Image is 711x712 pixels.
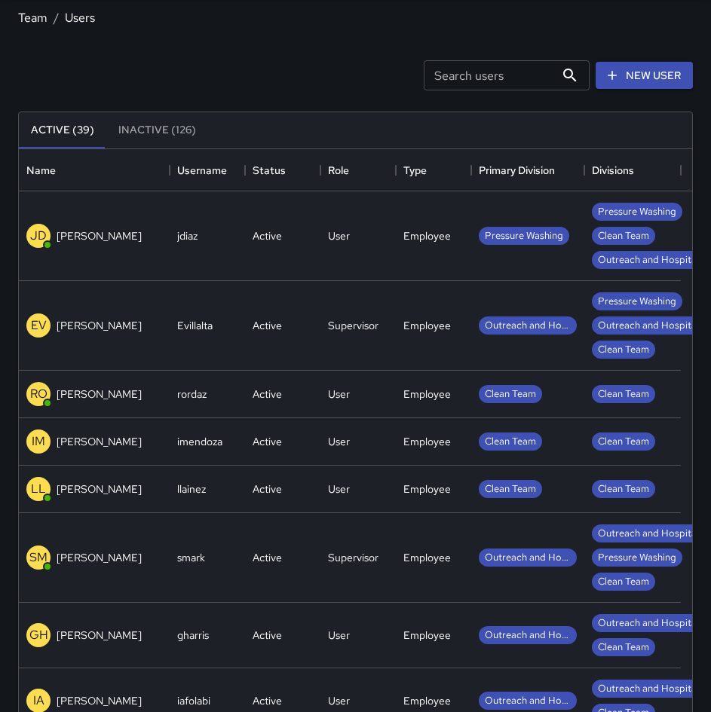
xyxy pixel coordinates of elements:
[584,149,681,191] div: Divisions
[65,10,95,26] a: Users
[328,481,350,497] div: User
[57,434,142,449] p: [PERSON_NAME]
[31,316,47,335] p: EV
[177,387,207,402] div: rordaz
[592,387,655,402] span: Clean Team
[328,228,350,243] div: User
[479,551,577,565] span: Outreach and Hospitality
[328,434,350,449] div: User
[18,10,48,26] a: Team
[177,481,206,497] div: llainez
[30,227,47,245] p: JD
[592,295,682,309] span: Pressure Washing
[328,550,378,565] div: Supervisor
[253,387,282,402] div: Active
[19,112,106,148] button: Active (39)
[30,385,48,403] p: RO
[19,149,170,191] div: Name
[479,319,577,333] span: Outreach and Hospitality
[592,205,682,219] span: Pressure Washing
[31,480,46,498] p: LL
[592,482,655,497] span: Clean Team
[471,149,584,191] div: Primary Division
[253,434,282,449] div: Active
[592,575,655,589] span: Clean Team
[177,228,198,243] div: jdiaz
[177,693,210,708] div: iafolabi
[54,9,59,27] li: /
[592,229,655,243] span: Clean Team
[177,434,222,449] div: imendoza
[320,149,396,191] div: Role
[396,149,471,191] div: Type
[106,112,208,148] button: Inactive (126)
[403,628,451,643] div: Employee
[245,149,320,191] div: Status
[170,149,245,191] div: Username
[57,481,142,497] p: [PERSON_NAME]
[29,549,48,567] p: SM
[403,434,451,449] div: Employee
[592,343,655,357] span: Clean Team
[32,432,45,451] p: IM
[57,228,142,243] p: [PERSON_NAME]
[57,550,142,565] p: [PERSON_NAME]
[253,481,282,497] div: Active
[26,149,56,191] div: Name
[479,387,542,402] span: Clean Team
[177,149,227,191] div: Username
[403,228,451,243] div: Employee
[177,550,205,565] div: smark
[403,481,451,497] div: Employee
[479,229,569,243] span: Pressure Washing
[328,387,350,402] div: User
[403,550,451,565] div: Employee
[403,387,451,402] div: Employee
[57,628,142,643] p: [PERSON_NAME]
[479,149,555,191] div: Primary Division
[592,640,655,655] span: Clean Team
[403,149,427,191] div: Type
[29,626,48,644] p: GH
[253,149,286,191] div: Status
[479,694,577,708] span: Outreach and Hospitality
[253,228,282,243] div: Active
[253,550,282,565] div: Active
[177,628,209,643] div: gharris
[253,693,282,708] div: Active
[253,628,282,643] div: Active
[57,387,142,402] p: [PERSON_NAME]
[57,318,142,333] p: [PERSON_NAME]
[57,693,142,708] p: [PERSON_NAME]
[328,149,349,191] div: Role
[33,692,44,710] p: IA
[403,318,451,333] div: Employee
[479,628,577,643] span: Outreach and Hospitality
[592,551,682,565] span: Pressure Washing
[596,62,693,90] a: New User
[328,628,350,643] div: User
[479,435,542,449] span: Clean Team
[479,482,542,497] span: Clean Team
[253,318,282,333] div: Active
[403,693,451,708] div: Employee
[592,435,655,449] span: Clean Team
[592,149,634,191] div: Divisions
[177,318,213,333] div: Evillalta
[328,318,378,333] div: Supervisor
[328,693,350,708] div: User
